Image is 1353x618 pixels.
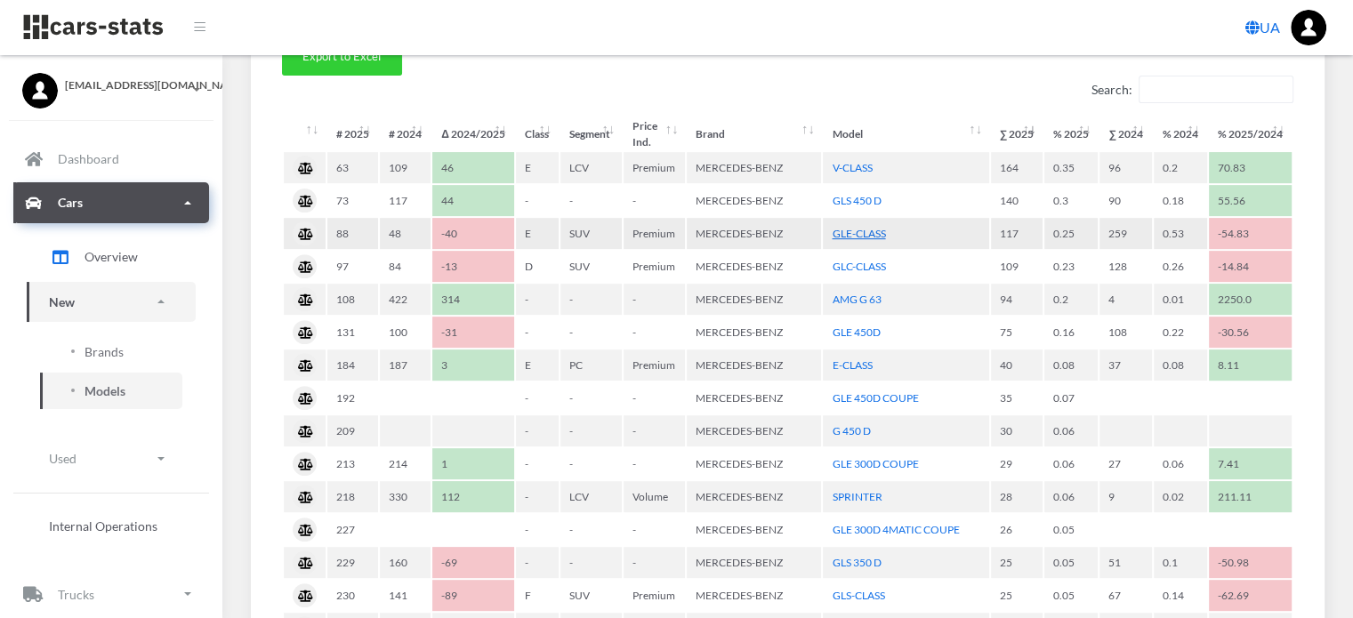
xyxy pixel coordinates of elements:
td: 7.41 [1209,448,1292,479]
td: 100 [380,317,431,348]
td: SUV [560,218,622,249]
a: Models [40,373,182,409]
td: -13 [432,251,514,282]
td: - [560,415,622,446]
td: 3 [432,349,514,381]
a: Trucks [13,574,209,614]
td: 140 [991,185,1043,216]
td: 27 [1099,448,1152,479]
span: Brands [85,342,124,361]
td: 117 [991,218,1043,249]
td: PC [560,349,622,381]
td: MERCEDES-BENZ [687,218,821,249]
td: 314 [432,284,514,315]
td: 26 [991,514,1043,545]
a: GLE 300D COUPE [832,457,918,470]
td: 9 [1099,481,1152,512]
span: Models [85,381,125,400]
td: 0.06 [1044,481,1098,512]
td: -69 [432,547,514,578]
td: Premium [624,152,685,183]
td: 108 [1099,317,1152,348]
td: 184 [327,349,378,381]
td: 67 [1099,580,1152,611]
td: 94 [991,284,1043,315]
td: 108 [327,284,378,315]
th: ∑&nbsp;2025: activate to sort column ascending [991,118,1043,150]
td: 30 [991,415,1043,446]
a: GLS 450 D [832,194,881,207]
td: MERCEDES-BENZ [687,152,821,183]
td: E [516,152,559,183]
td: 214 [380,448,431,479]
td: 109 [380,152,431,183]
a: ... [1291,10,1326,45]
a: GLC-CLASS [832,260,885,273]
a: GLE 300D 4MATIC COUPE [832,523,959,536]
td: -14.84 [1209,251,1292,282]
a: V-CLASS [832,161,872,174]
td: 141 [380,580,431,611]
td: -40 [432,218,514,249]
td: - [516,284,559,315]
td: - [560,382,622,413]
th: Segment: activate to sort column ascending [560,118,622,150]
td: -30.56 [1209,317,1292,348]
td: Premium [624,580,685,611]
a: Overview [27,235,196,279]
td: 0.05 [1044,547,1098,578]
td: 0.06 [1044,415,1098,446]
td: - [624,317,685,348]
span: [EMAIL_ADDRESS][DOMAIN_NAME] [65,77,200,93]
td: 70.83 [1209,152,1292,183]
td: 0.53 [1154,218,1207,249]
td: MERCEDES-BENZ [687,547,821,578]
td: - [624,284,685,315]
td: 0.08 [1154,349,1207,381]
td: 1 [432,448,514,479]
td: 422 [380,284,431,315]
img: navbar brand [22,13,165,41]
span: Overview [85,247,138,266]
td: 88 [327,218,378,249]
td: MERCEDES-BENZ [687,481,821,512]
td: LCV [560,481,622,512]
td: 330 [380,481,431,512]
td: 0.06 [1154,448,1207,479]
td: - [516,481,559,512]
a: E-CLASS [832,358,872,372]
td: 25 [991,547,1043,578]
th: ∑&nbsp;2024: activate to sort column ascending [1099,118,1152,150]
td: - [560,514,622,545]
a: Used [27,438,196,478]
th: Brand: activate to sort column ascending [687,118,821,150]
th: : activate to sort column ascending [284,118,326,150]
td: 29 [991,448,1043,479]
td: 48 [380,218,431,249]
td: -54.83 [1209,218,1292,249]
td: - [516,448,559,479]
td: 211.11 [1209,481,1292,512]
p: Dashboard [58,148,119,170]
th: Model: activate to sort column ascending [823,118,988,150]
th: Price Ind.: activate to sort column ascending [624,118,685,150]
td: 112 [432,481,514,512]
td: - [624,382,685,413]
td: MERCEDES-BENZ [687,185,821,216]
td: SUV [560,580,622,611]
a: SPRINTER [832,490,882,503]
td: 109 [991,251,1043,282]
button: Export to Excel [282,38,402,76]
p: Trucks [58,583,94,606]
td: - [516,415,559,446]
td: MERCEDES-BENZ [687,317,821,348]
td: MERCEDES-BENZ [687,382,821,413]
td: 2250.0 [1209,284,1292,315]
td: 25 [991,580,1043,611]
p: Cars [58,191,83,213]
a: New [27,282,196,322]
td: - [624,415,685,446]
td: F [516,580,559,611]
td: 0.26 [1154,251,1207,282]
td: 187 [380,349,431,381]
